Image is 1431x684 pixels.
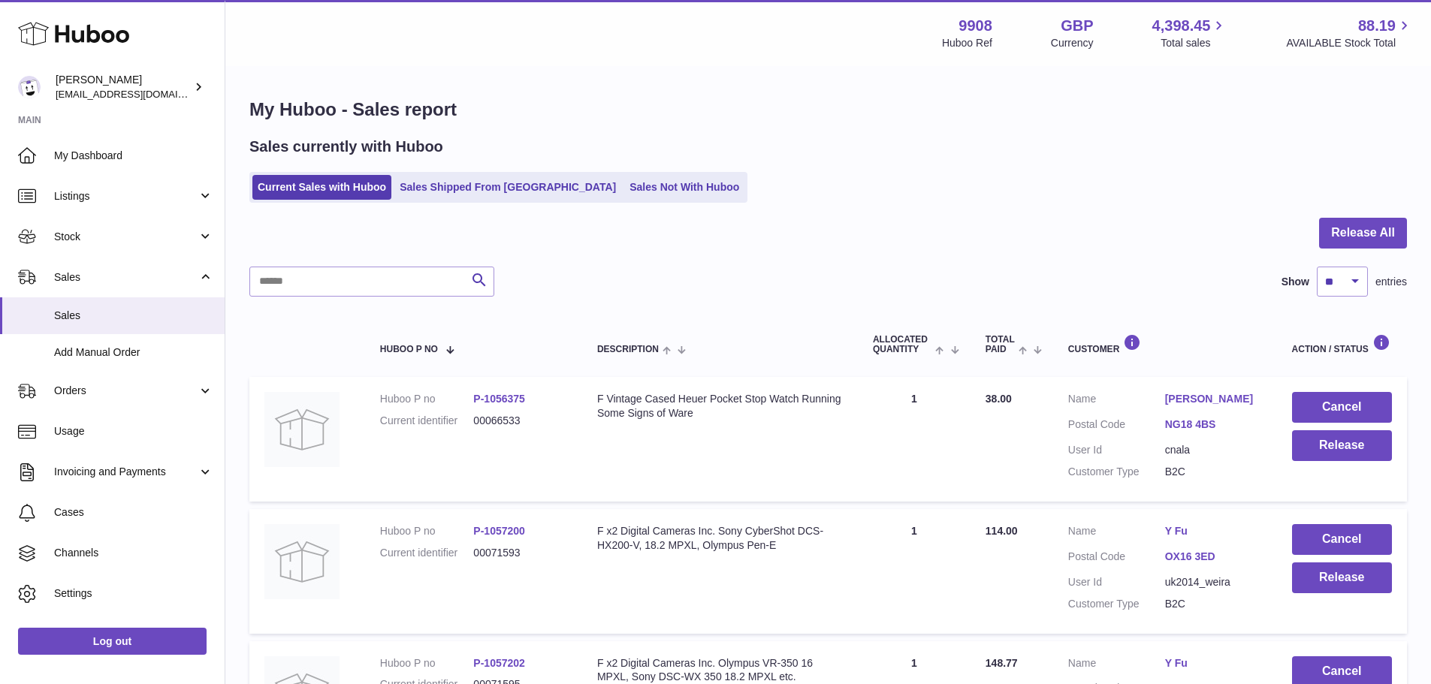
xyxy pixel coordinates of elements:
span: My Dashboard [54,149,213,163]
img: no-photo.jpg [264,524,340,599]
img: no-photo.jpg [264,392,340,467]
dt: User Id [1068,575,1165,589]
a: P-1057202 [473,657,525,669]
span: Invoicing and Payments [54,465,198,479]
button: Cancel [1292,392,1392,423]
div: Action / Status [1292,334,1392,354]
a: [PERSON_NAME] [1165,392,1262,406]
span: ALLOCATED Quantity [873,335,932,354]
a: Sales Not With Huboo [624,175,744,200]
span: Huboo P no [380,345,438,354]
label: Show [1282,275,1309,289]
a: P-1057200 [473,525,525,537]
span: entries [1375,275,1407,289]
span: Settings [54,586,213,601]
dt: Customer Type [1068,597,1165,611]
span: 148.77 [986,657,1018,669]
div: [PERSON_NAME] [56,73,191,101]
dt: Name [1068,656,1165,674]
dt: User Id [1068,443,1165,457]
a: 88.19 AVAILABLE Stock Total [1286,16,1413,50]
div: F x2 Digital Cameras Inc. Sony CyberShot DCS-HX200-V, 18.2 MPXL, Olympus Pen-E [597,524,843,553]
a: 4,398.45 Total sales [1152,16,1228,50]
span: Total sales [1161,36,1227,50]
h1: My Huboo - Sales report [249,98,1407,122]
strong: GBP [1061,16,1093,36]
a: OX16 3ED [1165,550,1262,564]
div: Currency [1051,36,1094,50]
div: Huboo Ref [942,36,992,50]
a: Current Sales with Huboo [252,175,391,200]
dt: Name [1068,392,1165,410]
span: Usage [54,424,213,438]
span: Channels [54,546,213,560]
a: Log out [18,628,207,655]
span: [EMAIL_ADDRESS][DOMAIN_NAME] [56,88,221,100]
a: Y Fu [1165,656,1262,670]
span: Sales [54,309,213,323]
td: 1 [858,509,971,634]
button: Cancel [1292,524,1392,555]
h2: Sales currently with Huboo [249,137,443,157]
dt: Huboo P no [380,392,474,406]
span: Description [597,345,659,354]
dd: 00071593 [473,546,567,560]
span: Stock [54,230,198,244]
dd: uk2014_weira [1165,575,1262,589]
span: 114.00 [986,525,1018,537]
dd: B2C [1165,597,1262,611]
td: 1 [858,377,971,502]
dt: Huboo P no [380,656,474,670]
img: internalAdmin-9908@internal.huboo.com [18,76,41,98]
dt: Postal Code [1068,417,1165,435]
div: Customer [1068,334,1262,354]
div: F Vintage Cased Heuer Pocket Stop Watch Running Some Signs of Ware [597,392,843,420]
span: 38.00 [986,393,1012,405]
button: Release [1292,430,1392,461]
span: Cases [54,505,213,520]
dd: 00066533 [473,414,567,428]
dt: Name [1068,524,1165,542]
dt: Customer Type [1068,465,1165,479]
dt: Current identifier [380,414,474,428]
a: Y Fu [1165,524,1262,538]
button: Release All [1319,218,1407,249]
span: 4,398.45 [1152,16,1211,36]
span: AVAILABLE Stock Total [1286,36,1413,50]
strong: 9908 [959,16,992,36]
dd: B2C [1165,465,1262,479]
dt: Current identifier [380,546,474,560]
a: P-1056375 [473,393,525,405]
span: Add Manual Order [54,345,213,360]
span: Orders [54,384,198,398]
a: NG18 4BS [1165,417,1262,432]
span: 88.19 [1358,16,1396,36]
button: Release [1292,562,1392,593]
span: Total paid [986,335,1015,354]
dd: cnala [1165,443,1262,457]
dt: Huboo P no [380,524,474,538]
span: Sales [54,270,198,285]
span: Listings [54,189,198,203]
a: Sales Shipped From [GEOGRAPHIC_DATA] [394,175,621,200]
dt: Postal Code [1068,550,1165,568]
